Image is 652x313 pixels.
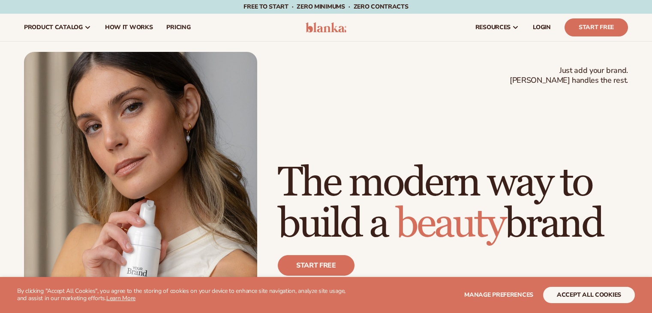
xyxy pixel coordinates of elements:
[159,14,197,41] a: pricing
[533,24,551,31] span: LOGIN
[510,66,628,86] span: Just add your brand. [PERSON_NAME] handles the rest.
[106,294,135,302] a: Learn More
[475,24,511,31] span: resources
[464,287,533,303] button: Manage preferences
[565,18,628,36] a: Start Free
[278,255,355,276] a: Start free
[464,291,533,299] span: Manage preferences
[243,3,408,11] span: Free to start · ZERO minimums · ZERO contracts
[17,288,355,302] p: By clicking "Accept All Cookies", you agree to the storing of cookies on your device to enhance s...
[278,163,628,245] h1: The modern way to build a brand
[543,287,635,303] button: accept all cookies
[166,24,190,31] span: pricing
[396,199,505,249] span: beauty
[98,14,160,41] a: How It Works
[105,24,153,31] span: How It Works
[306,22,346,33] img: logo
[526,14,558,41] a: LOGIN
[24,24,83,31] span: product catalog
[17,14,98,41] a: product catalog
[469,14,526,41] a: resources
